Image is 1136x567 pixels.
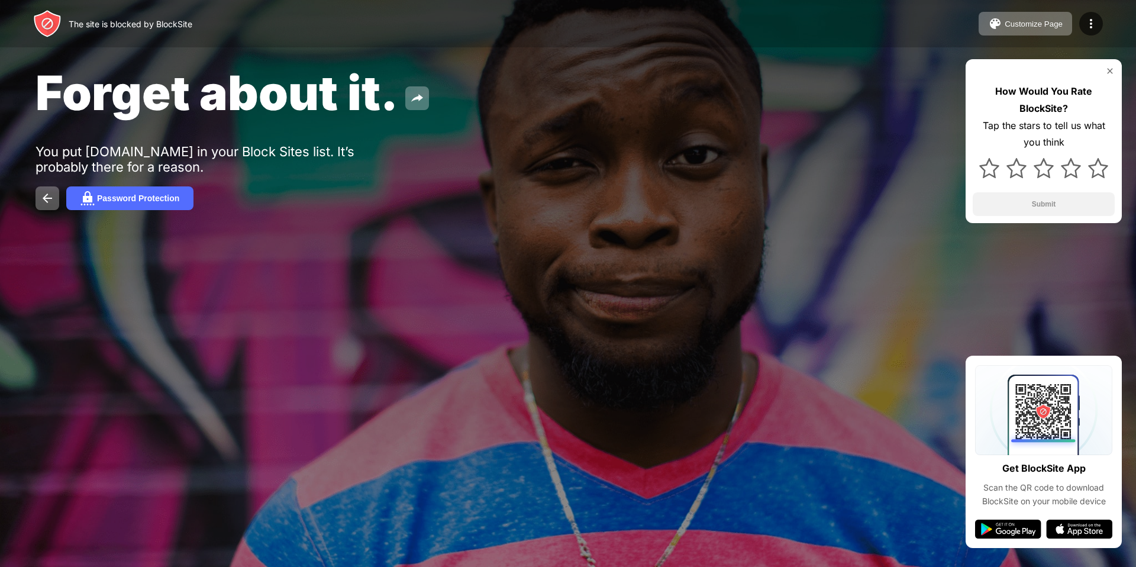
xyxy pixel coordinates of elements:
div: Customize Page [1005,20,1063,28]
span: Forget about it. [35,64,398,121]
div: Scan the QR code to download BlockSite on your mobile device [975,481,1112,508]
div: Password Protection [97,194,179,203]
img: star.svg [1034,158,1054,178]
div: Tap the stars to tell us what you think [973,117,1115,152]
img: menu-icon.svg [1084,17,1098,31]
img: rate-us-close.svg [1105,66,1115,76]
img: star.svg [979,158,999,178]
img: star.svg [1061,158,1081,178]
button: Password Protection [66,186,193,210]
img: password.svg [80,191,95,205]
img: star.svg [1088,158,1108,178]
img: app-store.svg [1046,520,1112,539]
img: google-play.svg [975,520,1041,539]
div: You put [DOMAIN_NAME] in your Block Sites list. It’s probably there for a reason. [35,144,401,175]
div: Get BlockSite App [1002,460,1086,477]
img: pallet.svg [988,17,1002,31]
button: Customize Page [979,12,1072,36]
img: share.svg [410,91,424,105]
img: header-logo.svg [33,9,62,38]
img: star.svg [1006,158,1027,178]
img: qrcode.svg [975,365,1112,455]
div: The site is blocked by BlockSite [69,19,192,29]
img: back.svg [40,191,54,205]
button: Submit [973,192,1115,216]
div: How Would You Rate BlockSite? [973,83,1115,117]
